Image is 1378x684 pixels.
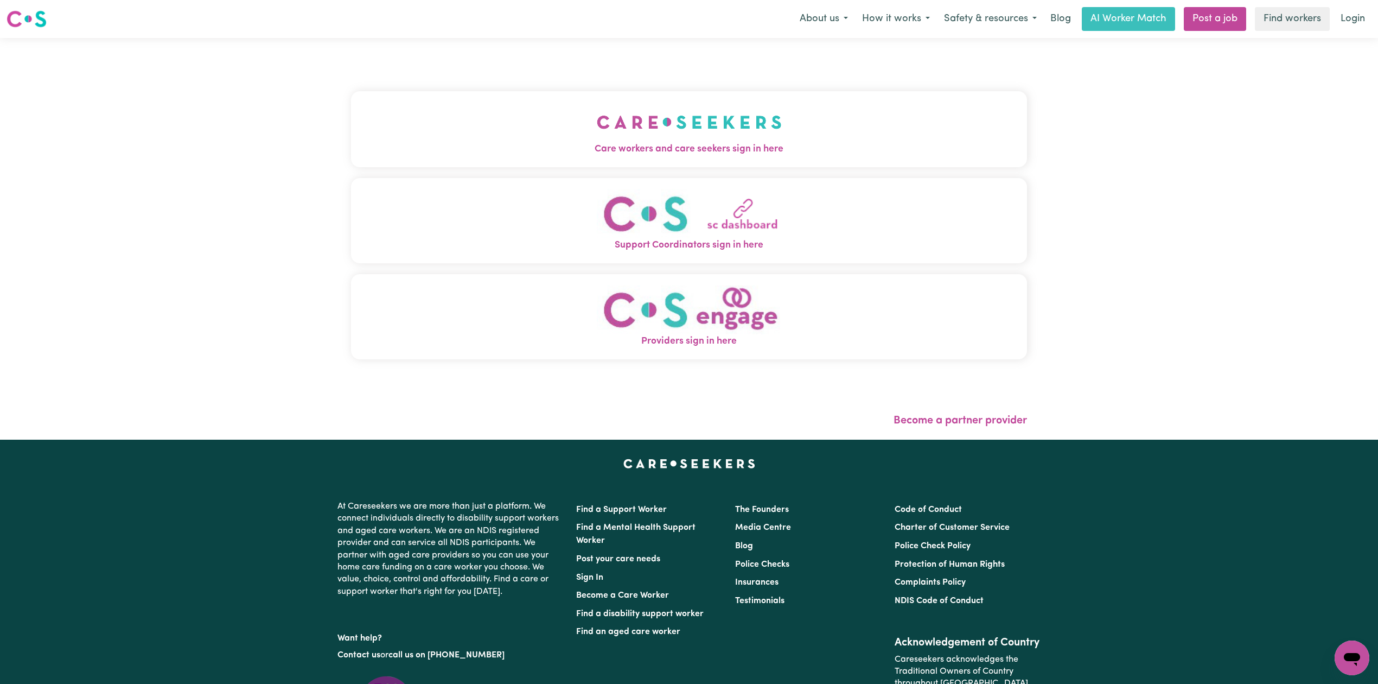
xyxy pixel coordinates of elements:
a: Police Checks [735,560,789,569]
button: Care workers and care seekers sign in here [351,91,1027,167]
button: About us [793,8,855,30]
iframe: Button to launch messaging window [1335,641,1369,675]
p: Want help? [337,628,563,644]
a: Contact us [337,651,380,660]
span: Support Coordinators sign in here [351,238,1027,252]
a: NDIS Code of Conduct [895,597,984,605]
a: Blog [735,542,753,550]
p: At Careseekers we are more than just a platform. We connect individuals directly to disability su... [337,496,563,602]
a: Become a partner provider [894,415,1027,426]
a: Code of Conduct [895,505,962,514]
a: Blog [1044,7,1077,31]
a: Insurances [735,578,779,587]
a: Find a Mental Health Support Worker [576,523,696,545]
a: Post your care needs [576,555,660,563]
p: or [337,645,563,666]
a: Find an aged care worker [576,628,680,636]
a: Sign In [576,573,603,582]
a: The Founders [735,505,789,514]
a: Find workers [1255,7,1330,31]
h2: Acknowledgement of Country [895,636,1041,649]
img: Careseekers logo [7,9,47,29]
a: call us on [PHONE_NUMBER] [388,651,505,660]
a: Find a disability support worker [576,610,704,618]
a: Complaints Policy [895,578,966,587]
button: Safety & resources [937,8,1044,30]
a: Find a Support Worker [576,505,667,514]
button: Support Coordinators sign in here [351,178,1027,263]
a: AI Worker Match [1082,7,1175,31]
button: How it works [855,8,937,30]
a: Post a job [1184,7,1246,31]
a: Police Check Policy [895,542,971,550]
span: Care workers and care seekers sign in here [351,142,1027,156]
a: Login [1334,7,1371,31]
a: Careseekers logo [7,7,47,31]
button: Providers sign in here [351,274,1027,359]
span: Providers sign in here [351,334,1027,349]
a: Testimonials [735,597,784,605]
a: Media Centre [735,523,791,532]
a: Charter of Customer Service [895,523,1010,532]
a: Become a Care Worker [576,591,669,600]
a: Careseekers home page [623,459,755,468]
a: Protection of Human Rights [895,560,1005,569]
